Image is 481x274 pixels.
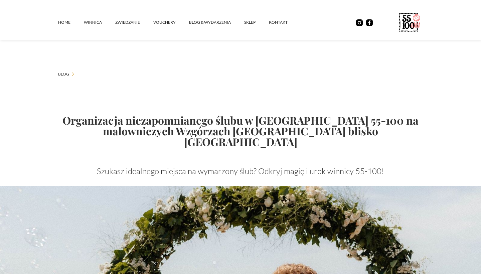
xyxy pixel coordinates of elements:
a: Blog & Wydarzenia [189,12,244,32]
a: Home [58,12,84,32]
p: Szukasz idealnego miejsca na wymarzony ślub? Odkryj magię i urok winnicy 55-100! [58,166,423,176]
a: winnica [84,12,115,32]
h1: Organizacja niezapomnianego ślubu w [GEOGRAPHIC_DATA] 55-100 na malowniczych Wzgórzach [GEOGRAPHI... [58,115,423,147]
a: kontakt [269,12,301,32]
a: SKLEP [244,12,269,32]
a: ZWIEDZANIE [115,12,153,32]
a: Blog [58,71,69,78]
a: vouchery [153,12,189,32]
